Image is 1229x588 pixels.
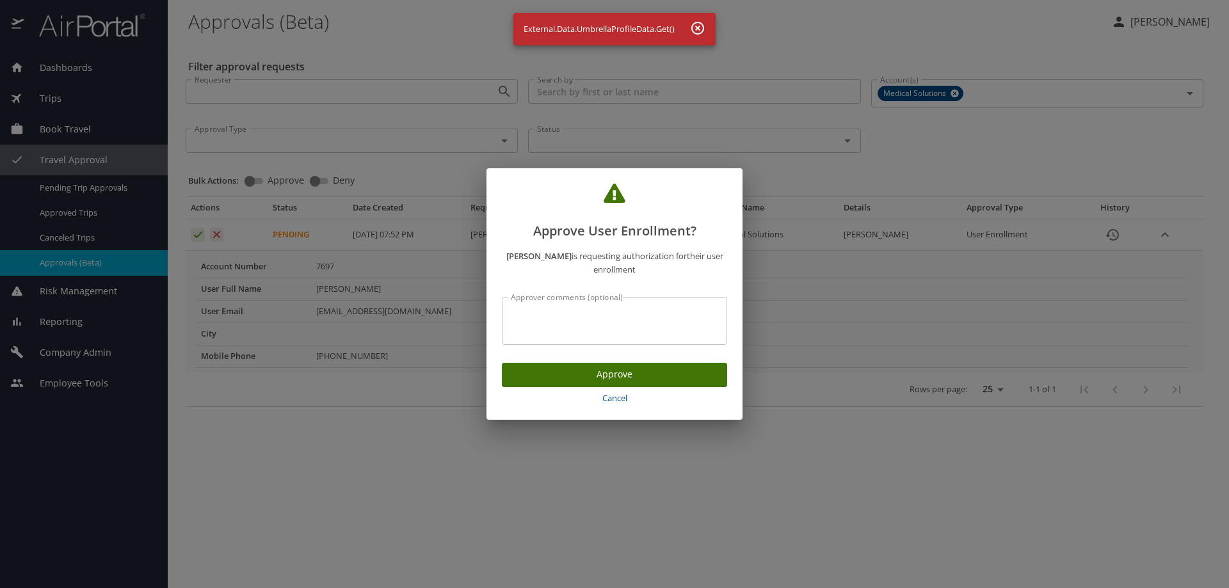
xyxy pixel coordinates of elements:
strong: [PERSON_NAME] [506,250,572,262]
span: Approve [512,367,717,383]
p: is requesting authorization for their user enrollment [502,250,727,276]
button: Cancel [502,387,727,409]
span: Cancel [507,391,722,406]
button: Approve [502,363,727,388]
h2: Approve User Enrollment? [502,184,727,241]
div: External.Data.UmbrellaProfileData.Get() [524,17,675,42]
